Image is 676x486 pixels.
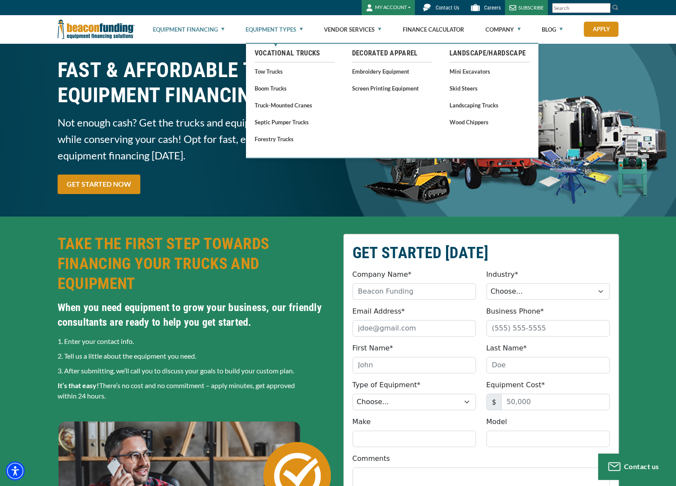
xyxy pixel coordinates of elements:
label: Industry* [486,269,518,280]
a: Decorated Apparel [352,48,432,58]
a: Finance Calculator [402,16,464,43]
input: Doe [486,357,610,373]
a: Septic Pumper Trucks [255,117,335,127]
h2: TAKE THE FIRST STEP TOWARDS FINANCING YOUR TRUCKS AND EQUIPMENT [58,234,333,294]
a: Company [485,16,521,43]
a: Equipment Types [246,16,303,43]
label: Make [353,417,371,427]
a: Blog [542,16,563,43]
input: Beacon Funding [353,283,476,300]
a: Embroidery Equipment [352,66,432,77]
h2: GET STARTED [DATE] [353,243,610,263]
p: 1. Enter your contact info. [58,336,333,347]
a: Forestry Trucks [255,133,335,144]
a: Vocational Trucks [255,48,335,58]
label: Company Name* [353,269,411,280]
strong: It’s that easy! [58,381,99,389]
label: Type of Equipment* [353,380,420,390]
input: jdoe@gmail.com [353,320,476,337]
a: GET STARTED NOW [58,175,140,194]
label: Model [486,417,507,427]
h4: When you need equipment to grow your business, our friendly consultants are ready to help you get... [58,300,333,330]
a: Equipment Financing [153,16,224,43]
h1: FAST & AFFORDABLE TRUCK & [58,58,333,108]
label: Business Phone* [486,306,544,317]
label: Last Name* [486,343,527,353]
a: Screen Printing Equipment [352,83,432,94]
a: Wood Chippers [450,117,530,127]
a: Apply [584,22,618,37]
span: EQUIPMENT FINANCING [58,83,333,108]
span: Contact us [624,462,659,470]
p: 3. After submitting, we’ll call you to discuss your goals to build your custom plan. [58,366,333,376]
a: Truck-Mounted Cranes [255,100,335,110]
span: Not enough cash? Get the trucks and equipment you need while conserving your cash! Opt for fast, ... [58,114,333,164]
span: Careers [484,5,501,11]
label: First Name* [353,343,393,353]
p: 2. Tell us a little about the equipment you need. [58,351,333,361]
img: Beacon Funding Corporation logo [58,15,135,43]
p: There’s no cost and no commitment – apply minutes, get approved within 24 hours. [58,380,333,401]
div: Accessibility Menu [6,461,25,480]
a: Vendor Services [324,16,381,43]
label: Comments [353,454,390,464]
input: John [353,357,476,373]
label: Equipment Cost* [486,380,545,390]
label: Email Address* [353,306,405,317]
span: Contact Us [436,5,459,11]
a: Tow Trucks [255,66,335,77]
a: Boom Trucks [255,83,335,94]
a: Mini Excavators [450,66,530,77]
a: Landscaping Trucks [450,100,530,110]
input: Search [552,3,611,13]
a: Skid Steers [450,83,530,94]
button: Contact us [598,454,667,480]
img: Search [612,4,619,11]
span: $ [486,394,501,410]
input: (555) 555-5555 [486,320,610,337]
a: Clear search text [602,5,608,12]
input: 50,000 [501,394,610,410]
a: Landscape/Hardscape [450,48,530,58]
